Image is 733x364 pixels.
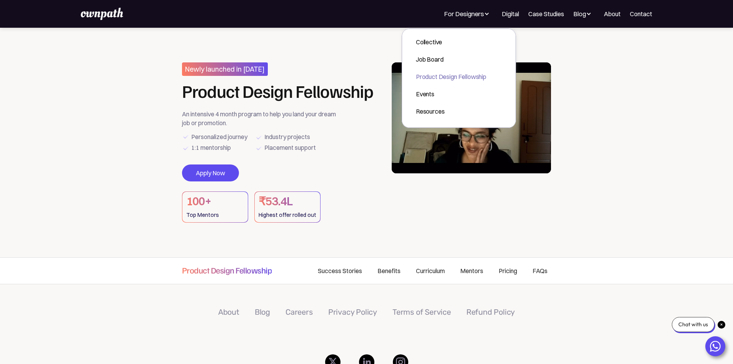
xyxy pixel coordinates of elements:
a: Product Design Fellowship [410,70,493,84]
a: Resources [410,104,493,118]
a: Pricing [491,258,525,284]
a: Product Design Fellowship [182,258,272,282]
div: For Designers [444,9,484,18]
a: Digital [502,9,519,18]
div: Events [416,89,486,99]
a: Careers [286,307,313,317]
h1: ₹53.4L [259,194,316,209]
div: Top Mentors [186,210,244,220]
a: Privacy Policy [328,307,377,317]
a: FAQs [525,258,551,284]
div: Blog [573,9,594,18]
div: Product Design Fellowship [416,72,486,81]
div: Blog [573,9,586,18]
a: Job Board [410,52,493,66]
div: Job Board [416,55,486,64]
a: About [604,9,621,18]
div: Chat with us [672,317,715,332]
div: Personalized journey [191,131,247,142]
div: Industry projects [264,131,310,142]
a: Success Stories [310,258,370,284]
a: Case Studies [528,9,564,18]
a: Events [410,87,493,101]
div: An intensive 4 month program to help you land your dream job or promotion. [182,110,342,127]
h4: Product Design Fellowship [182,265,272,275]
a: Mentors [452,258,491,284]
div: Resources [416,107,486,116]
div: 1:1 mentorship [191,142,231,153]
div: Collective [416,37,486,47]
h1: Product Design Fellowship [182,82,373,100]
a: Blog [255,307,270,317]
a: Contact [630,9,652,18]
div: For Designers [444,9,493,18]
div: Placement support [264,142,316,153]
a: Collective [410,35,493,49]
a: Apply Now [182,164,239,181]
div: Highest offer rolled out [259,210,316,220]
a: Refund Policy [466,307,515,317]
h3: Newly launched in [DATE] [182,62,268,76]
a: About [218,307,239,317]
h1: 100+ [186,194,244,209]
nav: For Designers [402,29,516,128]
a: Curriculum [408,258,452,284]
a: Benefits [370,258,408,284]
a: Terms of Service [392,307,451,317]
